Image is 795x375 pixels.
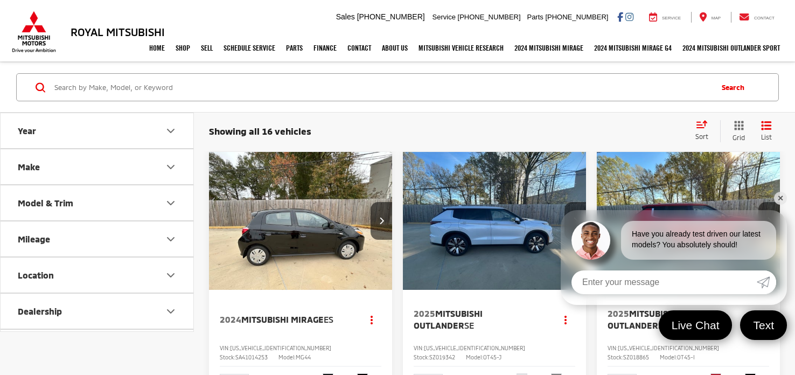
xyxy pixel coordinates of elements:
[466,354,483,360] span: Model:
[1,149,194,184] button: MakeMake
[220,345,230,351] span: VIN:
[220,354,235,360] span: Stock:
[596,152,781,290] img: 2025 Mitsubishi Outlander SE
[324,314,333,324] span: ES
[641,12,689,23] a: Service
[617,12,623,21] a: Facebook: Click to visit our Facebook page
[371,315,373,324] span: dropdown dots
[691,12,729,23] a: Map
[414,308,435,318] span: 2025
[336,12,355,21] span: Sales
[761,133,772,142] span: List
[596,152,781,290] a: 2025 Mitsubishi Outlander SE2025 Mitsubishi Outlander SE2025 Mitsubishi Outlander SE2025 Mitsubis...
[564,315,567,324] span: dropdown dots
[733,133,745,142] span: Grid
[164,124,177,137] div: Year
[1,294,194,329] button: DealershipDealership
[220,314,241,324] span: 2024
[1,185,194,220] button: Model & TrimModel & Trim
[740,310,787,340] a: Text
[357,12,425,21] span: [PHONE_NUMBER]
[658,320,668,330] span: SE
[218,34,281,61] a: Schedule Service: Opens in a new tab
[608,308,677,330] span: Mitsubishi Outlander
[464,320,474,330] span: SE
[414,345,424,351] span: VIN:
[621,221,776,260] div: Have you already test driven our latest models? You absolutely should!
[164,233,177,246] div: Mileage
[608,345,618,351] span: VIN:
[660,354,677,360] span: Model:
[753,120,780,142] button: List View
[10,11,58,53] img: Mitsubishi
[170,34,196,61] a: Shop
[545,13,608,21] span: [PHONE_NUMBER]
[342,34,376,61] a: Contact
[608,308,740,332] a: 2025Mitsubishi OutlanderSE
[711,74,760,101] button: Search
[677,34,785,61] a: 2024 Mitsubishi Outlander SPORT
[731,12,783,23] a: Contact
[556,310,575,329] button: Actions
[18,270,54,280] div: Location
[209,126,311,136] span: Showing all 16 vehicles
[220,314,352,325] a: 2024Mitsubishi MirageES
[18,198,73,208] div: Model & Trim
[695,133,708,140] span: Sort
[241,314,324,324] span: Mitsubishi Mirage
[1,113,194,148] button: YearYear
[424,345,525,351] span: [US_VEHICLE_IDENTIFICATION_NUMBER]
[659,310,733,340] a: Live Chat
[527,13,543,21] span: Parts
[1,330,194,365] button: Body Style
[208,152,393,290] img: 2024 Mitsubishi Mirage ES
[1,258,194,293] button: LocationLocation
[433,13,456,21] span: Service
[164,305,177,318] div: Dealership
[758,202,780,240] button: Next image
[712,16,721,20] span: Map
[571,270,757,294] input: Enter your message
[371,202,392,240] button: Next image
[666,318,725,332] span: Live Chat
[53,74,711,100] input: Search by Make, Model, or Keyword
[402,152,587,290] div: 2025 Mitsubishi Outlander SE 0
[754,16,775,20] span: Contact
[414,354,429,360] span: Stock:
[690,120,720,142] button: Select sort value
[662,16,681,20] span: Service
[748,318,779,332] span: Text
[625,12,633,21] a: Instagram: Click to visit our Instagram page
[1,221,194,256] button: MileageMileage
[208,152,393,290] a: 2024 Mitsubishi Mirage ES2024 Mitsubishi Mirage ES2024 Mitsubishi Mirage ES2024 Mitsubishi Mirage ES
[281,34,308,61] a: Parts: Opens in a new tab
[571,221,610,260] img: Agent profile photo
[18,162,40,172] div: Make
[483,354,501,360] span: OT45-J
[458,13,521,21] span: [PHONE_NUMBER]
[208,152,393,290] div: 2024 Mitsubishi Mirage ES 0
[308,34,342,61] a: Finance
[402,152,587,290] img: 2025 Mitsubishi Outlander SE
[278,354,296,360] span: Model:
[596,152,781,290] div: 2025 Mitsubishi Outlander SE 0
[196,34,218,61] a: Sell
[589,34,677,61] a: 2024 Mitsubishi Mirage G4
[414,308,546,332] a: 2025Mitsubishi OutlanderSE
[623,354,649,360] span: SZ018865
[677,354,695,360] span: OT45-I
[230,345,331,351] span: [US_VEHICLE_IDENTIFICATION_NUMBER]
[18,126,36,136] div: Year
[413,34,509,61] a: Mitsubishi Vehicle Research
[164,269,177,282] div: Location
[429,354,455,360] span: SZ019342
[720,120,753,142] button: Grid View
[71,26,165,38] h3: Royal Mitsubishi
[18,234,50,244] div: Mileage
[18,306,62,316] div: Dealership
[564,202,586,240] button: Next image
[608,308,629,318] span: 2025
[296,354,311,360] span: MG44
[144,34,170,61] a: Home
